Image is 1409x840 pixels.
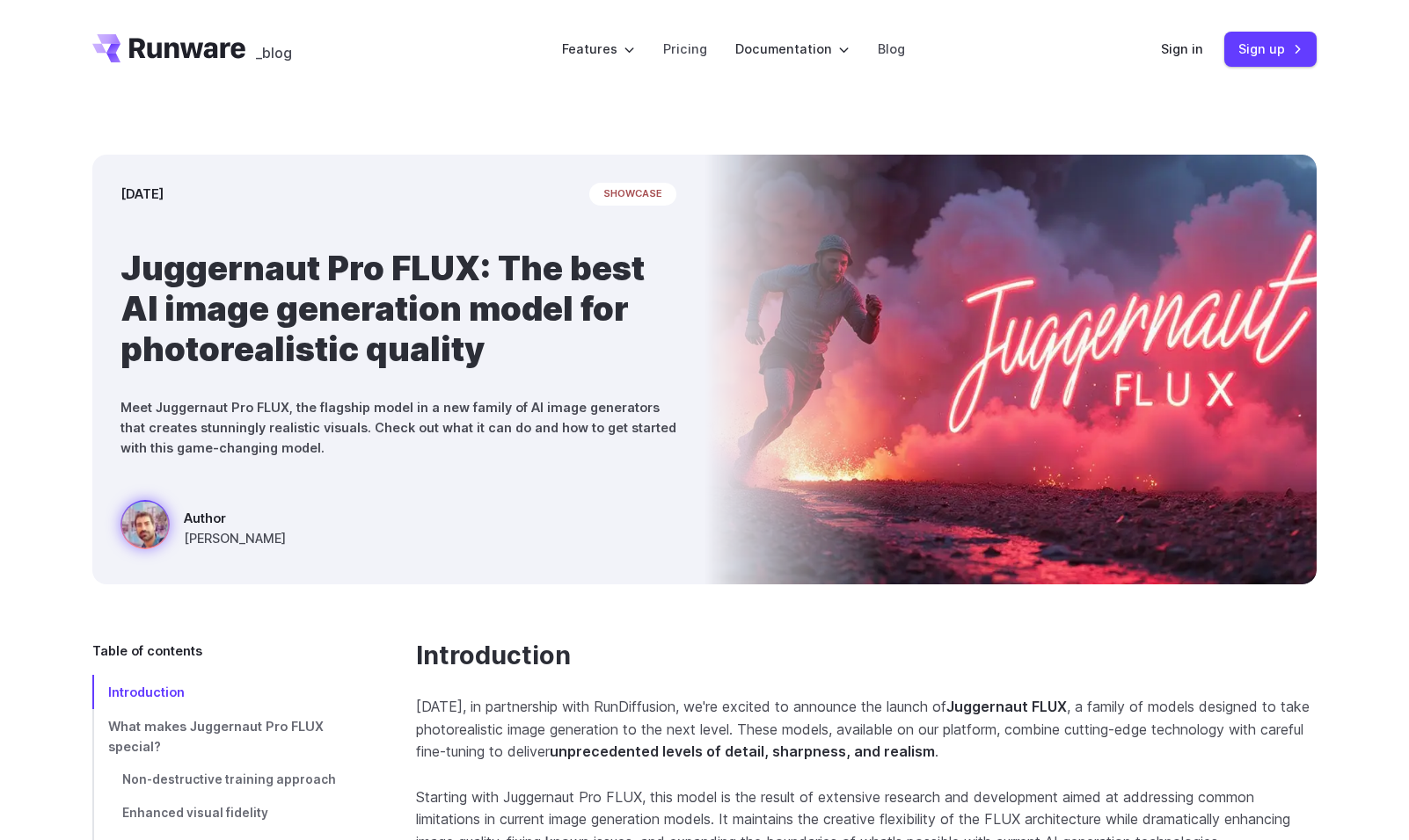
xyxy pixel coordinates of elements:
a: Sign up [1224,32,1317,66]
p: [DATE], in partnership with RunDiffusion, we're excited to announce the launch of , a family of m... [416,696,1317,764]
a: Enhanced visual fidelity [92,797,360,830]
img: creative ad image of powerful runner leaving a trail of pink smoke and sparks, speed, lights floa... [704,155,1317,584]
strong: unprecedented levels of detail, sharpness, and realism [550,742,935,760]
span: showcase [589,183,676,206]
span: Table of contents [92,641,202,661]
span: Introduction [108,684,185,699]
span: _blog [256,46,292,60]
a: Pricing [663,39,707,59]
a: Blog [878,39,905,59]
span: Author [184,508,286,528]
a: What makes Juggernaut Pro FLUX special? [92,709,360,764]
a: _blog [256,34,292,62]
span: Enhanced visual fidelity [122,806,268,820]
span: What makes Juggernaut Pro FLUX special? [108,719,324,754]
h1: Juggernaut Pro FLUX: The best AI image generation model for photorealistic quality [120,248,676,369]
a: Introduction [92,675,360,709]
span: Non-destructive training approach [122,772,336,786]
span: [PERSON_NAME] [184,528,286,548]
label: Features [562,39,635,59]
p: Meet Juggernaut Pro FLUX, the flagship model in a new family of AI image generators that creates ... [120,397,676,458]
time: [DATE] [120,184,164,204]
a: Go to / [92,34,245,62]
a: Introduction [416,641,571,671]
a: Sign in [1161,39,1203,59]
label: Documentation [735,39,850,59]
a: Non-destructive training approach [92,764,360,797]
a: creative ad image of powerful runner leaving a trail of pink smoke and sparks, speed, lights floa... [120,500,286,556]
strong: Juggernaut FLUX [946,698,1067,715]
